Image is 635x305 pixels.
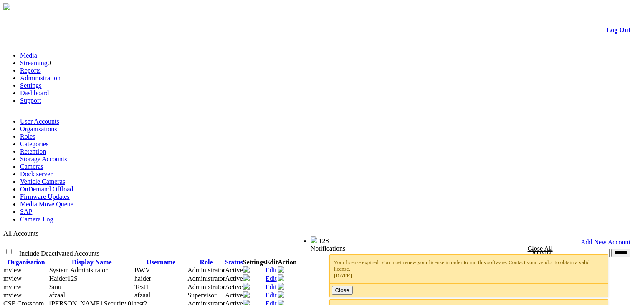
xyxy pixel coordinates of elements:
a: Reports [20,67,41,74]
a: Retention [20,148,46,155]
a: Username [147,259,175,266]
a: Administration [20,74,61,81]
a: Firmware Updates [20,193,70,200]
a: Vehicle Cameras [20,178,65,185]
a: Dashboard [20,89,49,97]
span: BWV [134,267,150,274]
a: Streaming [20,59,48,66]
button: Close [332,286,353,295]
span: Test1 [134,283,149,290]
span: All Accounts [3,230,38,237]
a: Categories [20,140,48,147]
span: Contact Method: SMS and Email [49,275,78,282]
a: Camera Log [20,216,53,223]
img: arrow-3.png [3,3,10,10]
span: mview [3,292,22,299]
span: mview [3,275,22,282]
a: Close All [528,245,553,252]
a: Organisations [20,125,57,132]
a: SAP [20,208,32,215]
img: bell25.png [311,236,317,243]
a: Display Name [72,259,112,266]
span: Contact Method: None [49,267,108,274]
span: mview [3,267,22,274]
a: Media [20,52,37,59]
div: Notifications [311,245,614,252]
span: Contact Method: SMS and Email [49,292,65,299]
a: OnDemand Offload [20,186,73,193]
a: Log Out [607,26,630,33]
a: Dock server [20,170,53,178]
a: Cameras [20,163,43,170]
a: Organisation [8,259,45,266]
span: Welcome, System Administrator (Administrator) [188,237,294,243]
span: 0 [48,59,51,66]
span: [DATE] [334,272,352,279]
span: afzaal [134,292,150,299]
a: Media Move Queue [20,201,73,208]
a: User Accounts [20,118,59,125]
a: Support [20,97,41,104]
span: mview [3,283,22,290]
span: haider [134,275,151,282]
span: Include Deactivated Accounts [19,250,99,257]
a: Storage Accounts [20,155,67,163]
span: 128 [319,237,329,244]
a: Roles [20,133,35,140]
div: Your license expired. You must renew your license in order to run this software. Contact your ven... [334,259,604,279]
span: Contact Method: SMS and Email [49,283,61,290]
a: Settings [20,82,42,89]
